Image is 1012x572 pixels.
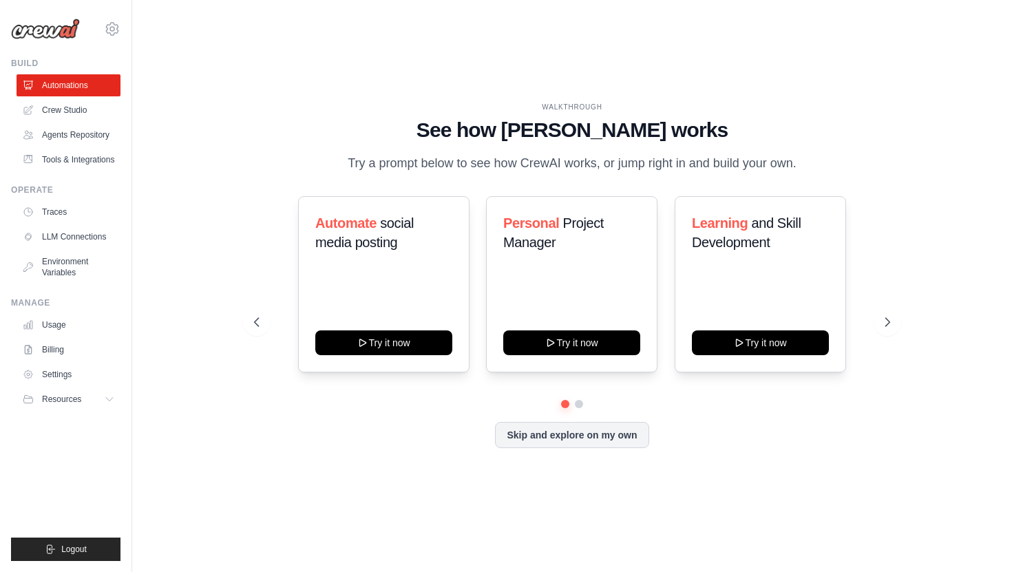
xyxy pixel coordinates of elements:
[692,215,801,250] span: and Skill Development
[254,118,889,142] h1: See how [PERSON_NAME] works
[11,297,120,308] div: Manage
[503,215,559,231] span: Personal
[503,330,640,355] button: Try it now
[11,538,120,561] button: Logout
[17,74,120,96] a: Automations
[17,99,120,121] a: Crew Studio
[315,330,452,355] button: Try it now
[11,58,120,69] div: Build
[315,215,414,250] span: social media posting
[254,102,889,112] div: WALKTHROUGH
[42,394,81,405] span: Resources
[11,19,80,39] img: Logo
[17,201,120,223] a: Traces
[17,314,120,336] a: Usage
[692,330,829,355] button: Try it now
[17,149,120,171] a: Tools & Integrations
[17,124,120,146] a: Agents Repository
[495,422,649,448] button: Skip and explore on my own
[17,363,120,385] a: Settings
[17,388,120,410] button: Resources
[315,215,377,231] span: Automate
[17,226,120,248] a: LLM Connections
[692,215,748,231] span: Learning
[341,153,803,173] p: Try a prompt below to see how CrewAI works, or jump right in and build your own.
[61,544,87,555] span: Logout
[17,251,120,284] a: Environment Variables
[503,215,604,250] span: Project Manager
[11,184,120,195] div: Operate
[17,339,120,361] a: Billing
